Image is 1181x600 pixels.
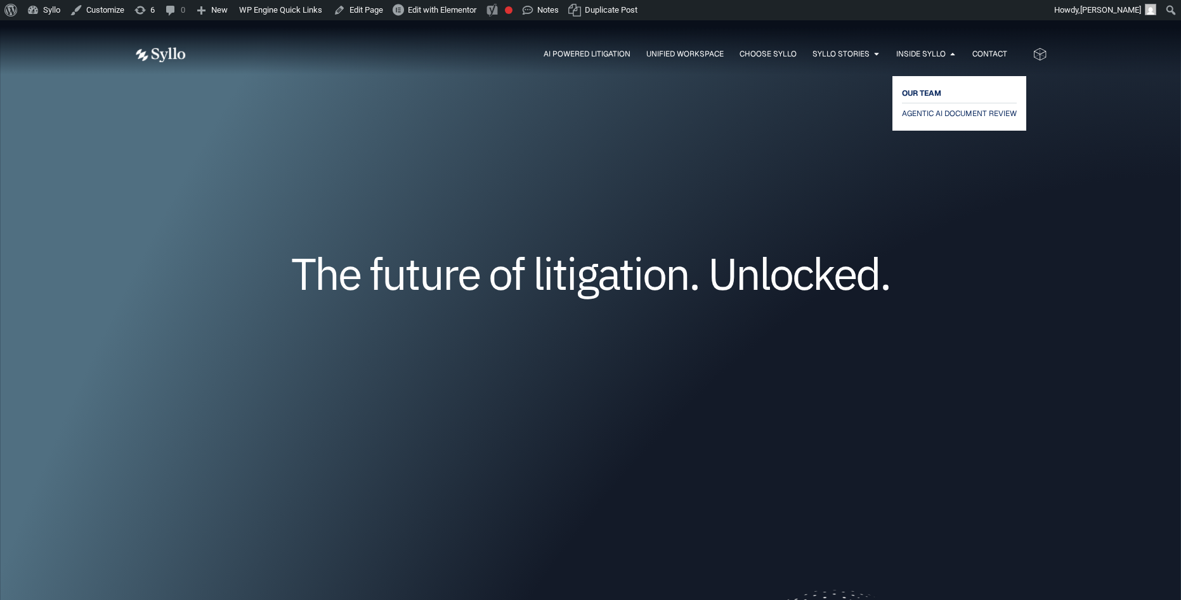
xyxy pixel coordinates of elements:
nav: Menu [211,48,1007,60]
span: OUR TEAM [902,86,941,101]
a: OUR TEAM [902,86,1017,101]
div: Menu Toggle [211,48,1007,60]
a: AGENTIC AI DOCUMENT REVIEW [902,106,1017,121]
a: Syllo Stories [812,48,870,60]
h1: The future of litigation. Unlocked. [210,252,971,294]
a: Contact [972,48,1007,60]
a: Choose Syllo [740,48,797,60]
a: AI Powered Litigation [544,48,630,60]
a: Unified Workspace [646,48,724,60]
img: white logo [134,47,186,63]
a: Inside Syllo [896,48,946,60]
span: [PERSON_NAME] [1080,5,1141,15]
span: Edit with Elementor [408,5,476,15]
div: Focus keyphrase not set [505,6,512,14]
